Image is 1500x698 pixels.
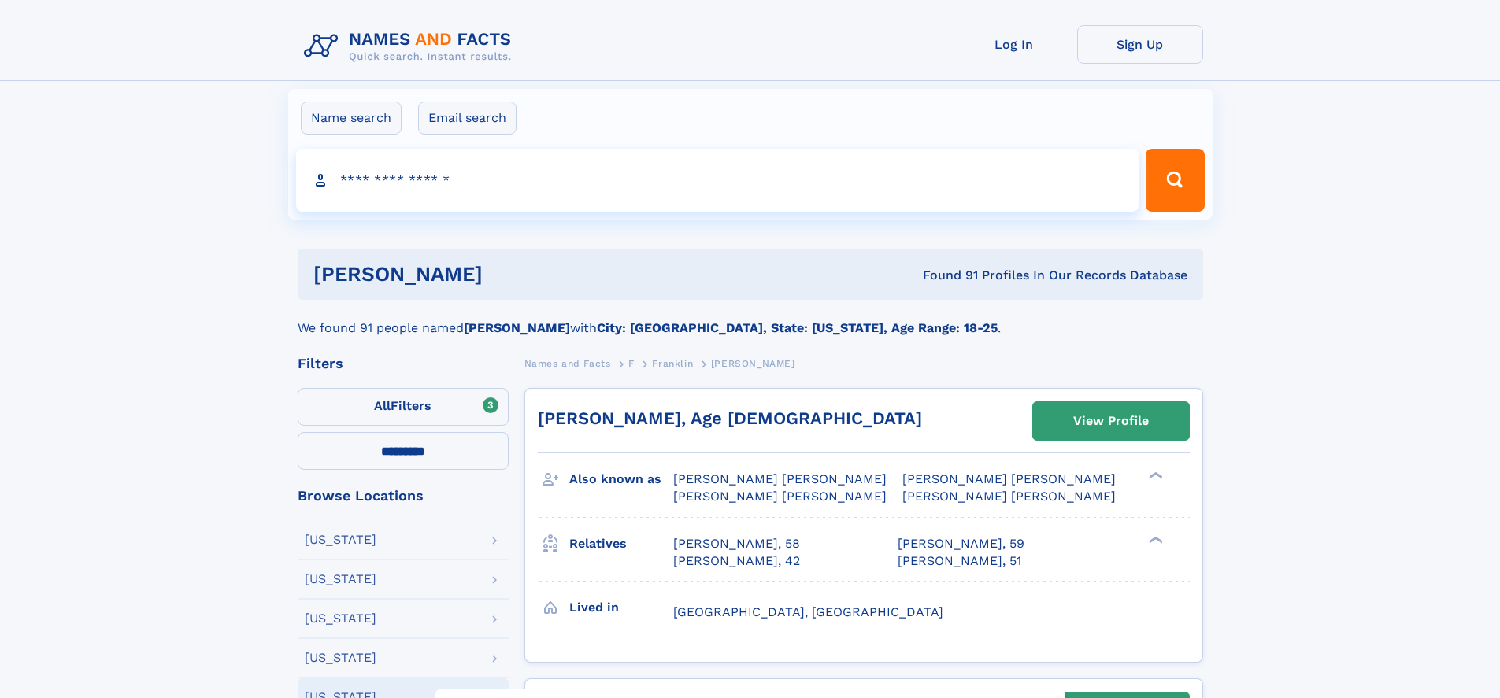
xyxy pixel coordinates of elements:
[569,466,673,493] h3: Also known as
[702,267,1187,284] div: Found 91 Profiles In Our Records Database
[374,398,391,413] span: All
[298,388,509,426] label: Filters
[313,264,703,284] h1: [PERSON_NAME]
[673,535,800,552] a: [PERSON_NAME], 58
[597,320,998,335] b: City: [GEOGRAPHIC_DATA], State: [US_STATE], Age Range: 18-25
[898,552,1021,570] a: [PERSON_NAME], 51
[305,573,376,585] div: [US_STATE]
[524,353,611,373] a: Names and Facts
[298,300,1203,338] div: We found 91 people named with .
[538,408,922,428] a: [PERSON_NAME], Age [DEMOGRAPHIC_DATA]
[628,353,635,373] a: F
[305,652,376,664] div: [US_STATE]
[1073,403,1149,439] div: View Profile
[898,535,1024,552] a: [PERSON_NAME], 59
[673,489,887,504] span: [PERSON_NAME] [PERSON_NAME]
[296,149,1139,212] input: search input
[569,594,673,621] h3: Lived in
[298,489,509,503] div: Browse Locations
[902,489,1116,504] span: [PERSON_NAME] [PERSON_NAME]
[1145,471,1164,481] div: ❯
[1033,402,1189,440] a: View Profile
[673,604,943,619] span: [GEOGRAPHIC_DATA], [GEOGRAPHIC_DATA]
[1146,149,1204,212] button: Search Button
[298,356,509,371] div: Filters
[418,102,517,135] label: Email search
[305,534,376,546] div: [US_STATE]
[1077,25,1203,64] a: Sign Up
[298,25,524,68] img: Logo Names and Facts
[1145,534,1164,545] div: ❯
[711,358,795,369] span: [PERSON_NAME]
[902,471,1116,486] span: [PERSON_NAME] [PERSON_NAME]
[464,320,570,335] b: [PERSON_NAME]
[951,25,1077,64] a: Log In
[673,471,887,486] span: [PERSON_NAME] [PERSON_NAME]
[628,358,635,369] span: F
[301,102,402,135] label: Name search
[305,612,376,625] div: [US_STATE]
[652,353,693,373] a: Franklin
[652,358,693,369] span: Franklin
[673,552,800,570] a: [PERSON_NAME], 42
[569,530,673,557] h3: Relatives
